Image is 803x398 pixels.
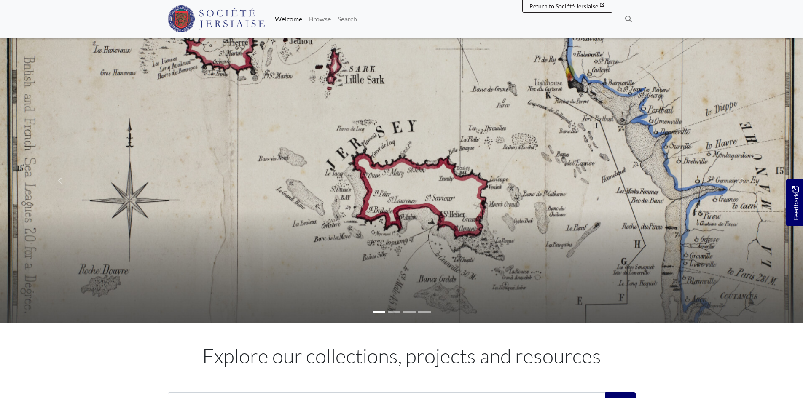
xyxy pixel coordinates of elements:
a: Search [334,11,360,27]
span: Return to Société Jersiaise [529,3,598,10]
a: Browse [306,11,334,27]
a: Welcome [271,11,306,27]
a: Société Jersiaise logo [168,3,265,35]
a: Move to next slideshow image [682,38,803,323]
img: Société Jersiaise [168,5,265,32]
h1: Explore our collections, projects and resources [168,344,636,368]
